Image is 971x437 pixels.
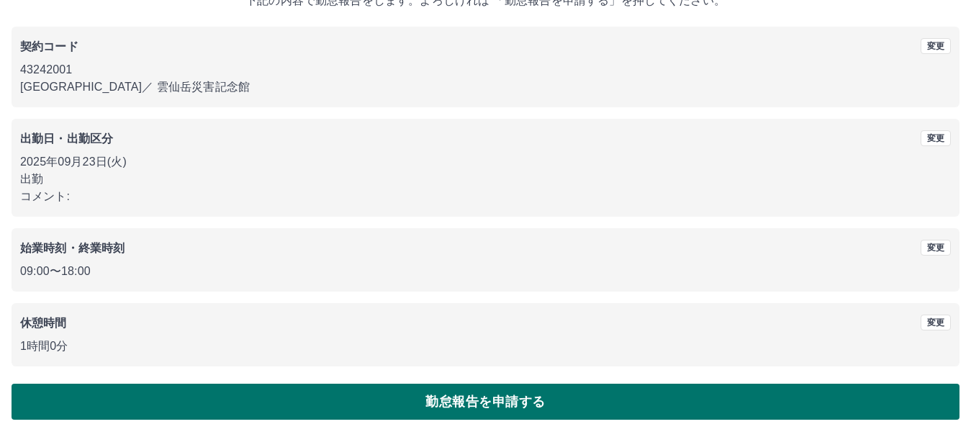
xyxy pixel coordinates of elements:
button: 変更 [921,130,951,146]
b: 休憩時間 [20,317,67,329]
button: 変更 [921,38,951,54]
p: [GEOGRAPHIC_DATA] ／ 雲仙岳災害記念館 [20,78,951,96]
button: 勤怠報告を申請する [12,384,959,420]
p: 出勤 [20,171,951,188]
p: 43242001 [20,61,951,78]
p: 2025年09月23日(火) [20,153,951,171]
b: 出勤日・出勤区分 [20,132,113,145]
p: コメント: [20,188,951,205]
b: 契約コード [20,40,78,53]
p: 1時間0分 [20,338,951,355]
b: 始業時刻・終業時刻 [20,242,125,254]
button: 変更 [921,240,951,256]
p: 09:00 〜 18:00 [20,263,951,280]
button: 変更 [921,315,951,330]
